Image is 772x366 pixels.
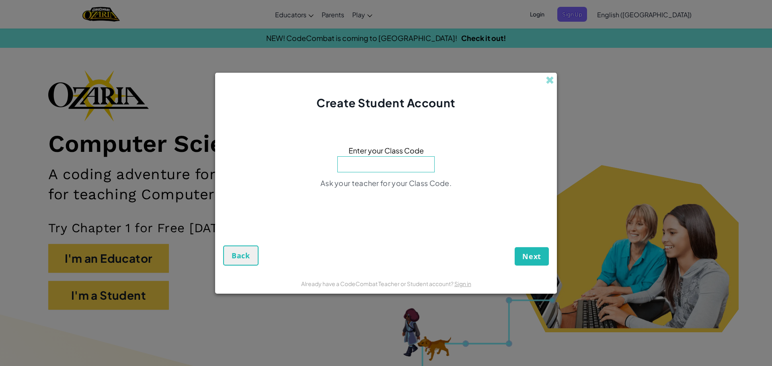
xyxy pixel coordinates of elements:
[316,96,455,110] span: Create Student Account
[522,251,541,261] span: Next
[232,251,250,260] span: Back
[223,245,259,266] button: Back
[515,247,549,266] button: Next
[301,280,454,287] span: Already have a CodeCombat Teacher or Student account?
[349,145,424,156] span: Enter your Class Code
[320,178,452,188] span: Ask your teacher for your Class Code.
[454,280,471,287] a: Sign in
